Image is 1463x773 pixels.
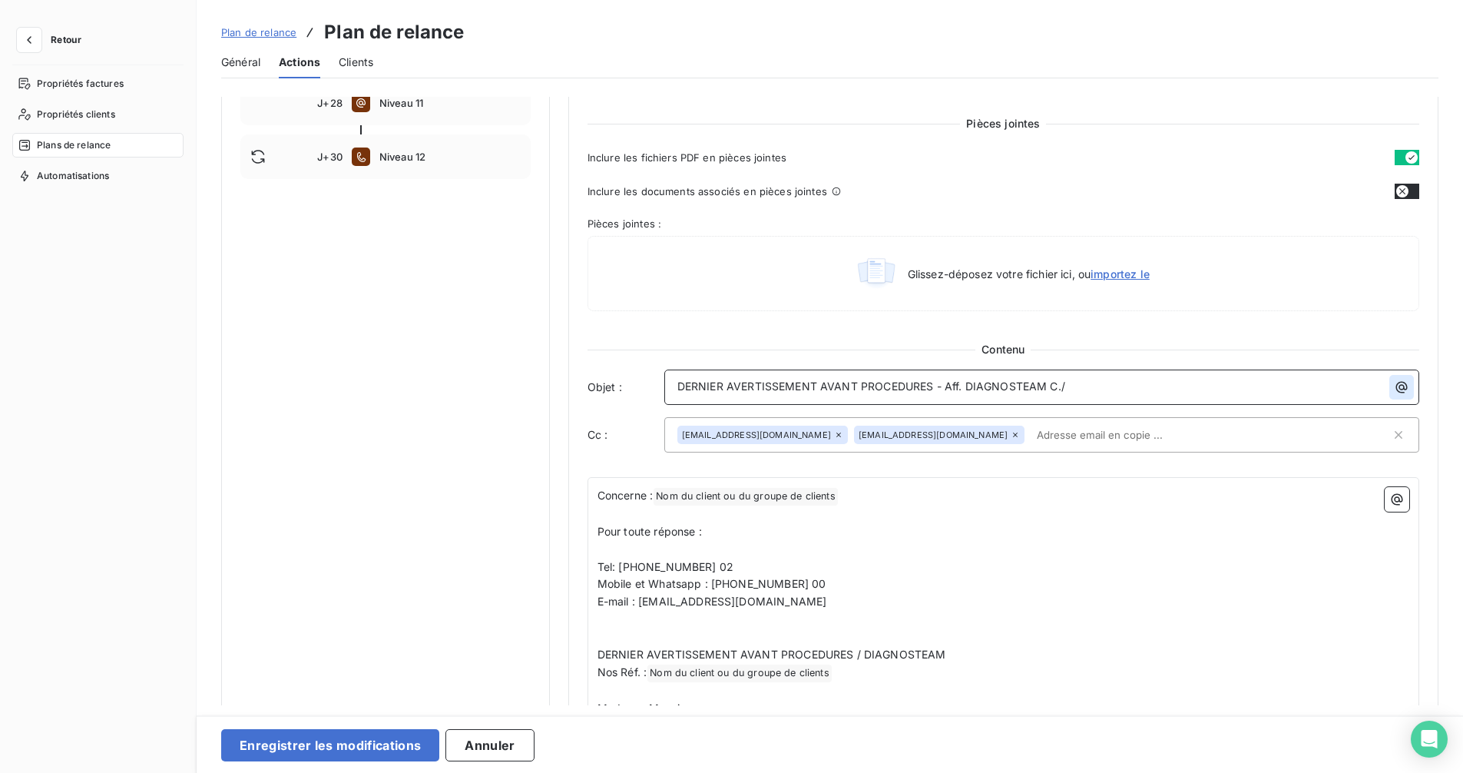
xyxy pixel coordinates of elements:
a: Plans de relance [12,133,184,158]
span: Pour toute réponse : [597,525,702,538]
span: Général [221,55,260,70]
span: Tel: [PHONE_NUMBER] 02 [597,560,733,573]
span: Automatisations [37,169,109,183]
span: Inclure les documents associés en pièces jointes [588,185,827,197]
button: Annuler [445,729,534,761]
span: Pièces jointes [960,116,1046,131]
span: Plans de relance [37,138,111,152]
span: Plan de relance [221,26,296,38]
span: [EMAIL_ADDRESS][DOMAIN_NAME] [859,430,1008,440]
span: J+30 [317,151,343,163]
span: Niveau 12 [379,151,521,163]
span: Propriétés clients [37,108,115,121]
a: Propriétés clients [12,102,184,127]
span: Glissez-déposez votre fichier ici, ou [908,267,1150,280]
span: J+28 [317,97,343,109]
span: [EMAIL_ADDRESS][DOMAIN_NAME] [682,430,831,440]
span: DERNIER AVERTISSEMENT AVANT PROCEDURES / DIAGNOSTEAM [597,648,946,661]
button: Enregistrer les modifications [221,729,439,761]
div: Open Intercom Messenger [1411,721,1448,758]
span: Mobile et Whatsapp : [PHONE_NUMBER] 00 [597,577,826,590]
button: Retour [12,28,94,52]
span: Niveau 11 [379,97,521,109]
span: DERNIER AVERTISSEMENT AVANT PROCEDURES - Aff. DIAGNOSTEAM C./ [677,380,1065,393]
span: Objet : [588,380,664,395]
span: E-mail : [EMAIL_ADDRESS][DOMAIN_NAME] [597,595,827,608]
span: Contenu [975,342,1031,357]
span: Actions [279,55,320,70]
a: Propriétés factures [12,71,184,96]
input: Adresse email en copie ... [1031,423,1208,446]
span: Pièces jointes : [588,217,1419,230]
span: Concerne : [597,489,654,502]
span: Propriétés factures [37,77,124,91]
span: Clients [339,55,373,70]
span: Retour [51,35,81,45]
span: Nom du client ou du groupe de clients [647,665,832,682]
a: Plan de relance [221,25,296,40]
img: illustration [857,255,895,292]
span: Inclure les fichiers PDF en pièces jointes [588,151,786,164]
label: Cc : [588,427,664,443]
a: Automatisations [12,164,184,188]
span: Madame, Monsieur, [597,702,699,715]
span: importez le [1091,267,1150,280]
span: Nos Réf. : [597,665,647,678]
span: Nom du client ou du groupe de clients [654,488,838,506]
h3: Plan de relance [324,18,464,46]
